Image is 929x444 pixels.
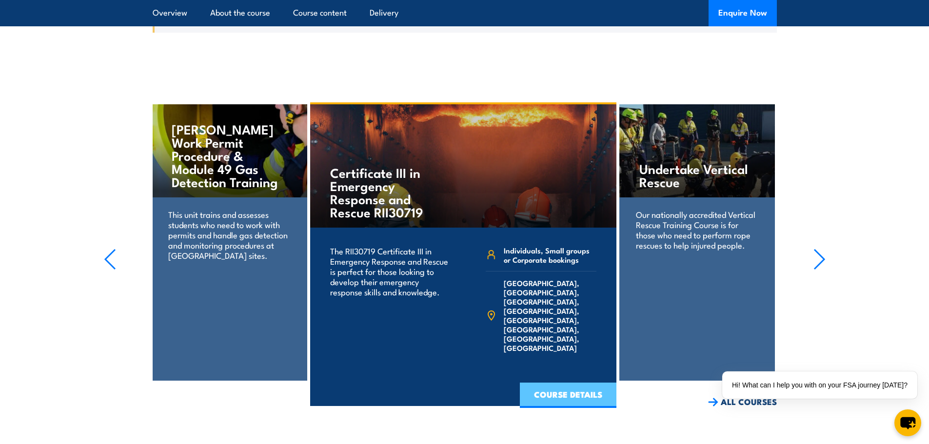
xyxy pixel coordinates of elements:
a: ALL COURSES [708,396,777,407]
button: chat-button [894,409,921,436]
p: The RII30719 Certificate III in Emergency Response and Rescue is perfect for those looking to dev... [330,246,451,297]
h4: Certificate III in Emergency Response and Rescue RII30719 [330,166,445,218]
span: Individuals, Small groups or Corporate bookings [504,246,596,264]
h4: Undertake Vertical Rescue [639,162,755,188]
p: Our nationally accredited Vertical Rescue Training Course is for those who need to perform rope r... [636,209,758,250]
div: Hi! What can I help you with on your FSA journey [DATE]? [722,371,917,399]
h4: [PERSON_NAME] Work Permit Procedure & Module 49 Gas Detection Training [172,122,287,188]
a: COURSE DETAILS [520,383,616,408]
p: This unit trains and assesses students who need to work with permits and handle gas detection and... [168,209,291,260]
span: [GEOGRAPHIC_DATA], [GEOGRAPHIC_DATA], [GEOGRAPHIC_DATA], [GEOGRAPHIC_DATA], [GEOGRAPHIC_DATA], [G... [504,278,596,352]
